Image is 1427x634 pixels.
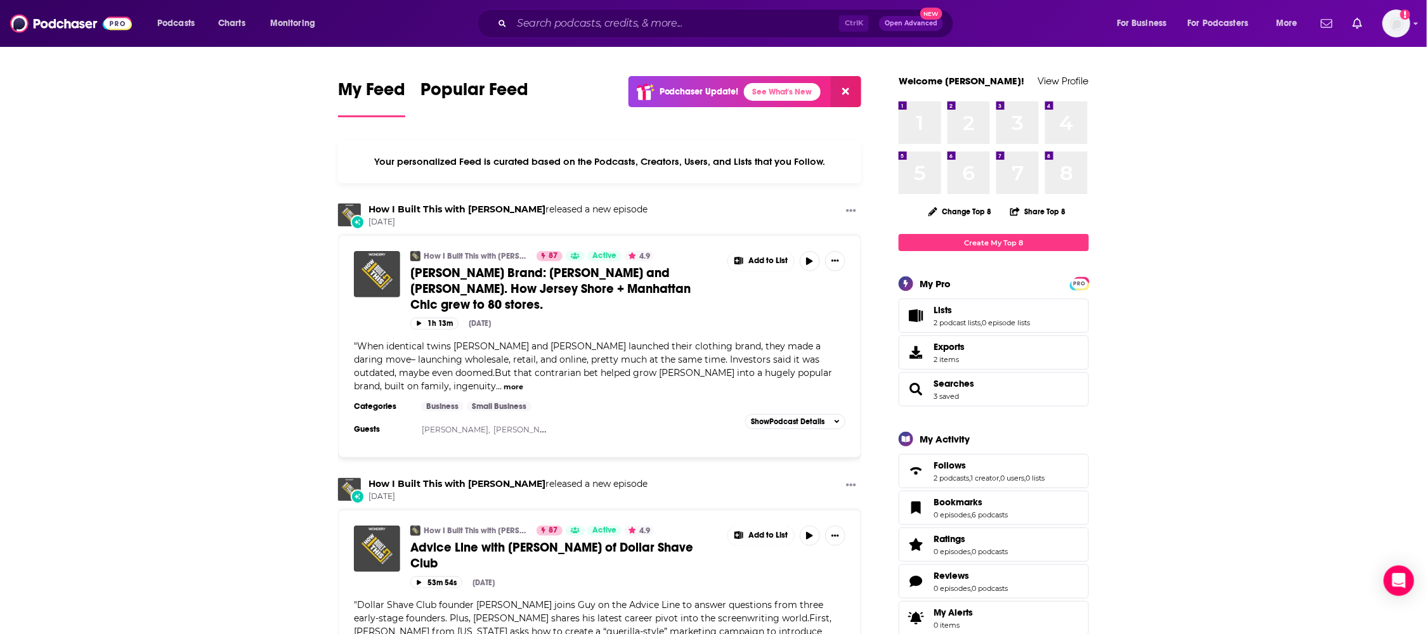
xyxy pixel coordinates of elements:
[934,533,965,545] span: Ratings
[903,344,929,361] span: Exports
[420,79,528,108] span: Popular Feed
[970,510,972,519] span: ,
[934,341,965,353] span: Exports
[592,250,616,262] span: Active
[999,474,1000,482] span: ,
[587,526,622,536] a: Active
[970,474,999,482] a: 1 creator
[934,304,952,316] span: Lists
[841,478,861,494] button: Show More Button
[899,491,1089,525] span: Bookmarks
[899,234,1089,251] a: Create My Top 8
[424,251,528,261] a: How I Built This with [PERSON_NAME]
[744,83,821,101] a: See What's New
[218,15,245,32] span: Charts
[587,251,622,261] a: Active
[934,547,970,556] a: 0 episodes
[972,584,1008,593] a: 0 podcasts
[899,454,1089,488] span: Follows
[920,278,951,290] div: My Pro
[728,526,794,546] button: Show More Button
[903,462,929,480] a: Follows
[934,607,973,618] span: My Alerts
[420,79,528,117] a: Popular Feed
[934,318,981,327] a: 2 podcast lists
[899,564,1089,598] span: Reviews
[410,576,462,588] button: 53m 54s
[972,547,1008,556] a: 0 podcasts
[1038,75,1089,87] a: View Profile
[1000,474,1024,482] a: 0 users
[934,474,969,482] a: 2 podcasts
[338,204,361,226] a: How I Built This with Guy Raz
[592,524,616,537] span: Active
[660,86,739,97] p: Podchaser Update!
[970,547,972,556] span: ,
[410,318,459,330] button: 1h 13m
[728,251,794,271] button: Show More Button
[10,11,132,36] img: Podchaser - Follow, Share and Rate Podcasts
[934,378,974,389] a: Searches
[410,265,691,313] span: [PERSON_NAME] Brand: [PERSON_NAME] and [PERSON_NAME]. How Jersey Shore + Manhattan Chic grew to 8...
[1348,13,1367,34] a: Show notifications dropdown
[934,304,1030,316] a: Lists
[1024,474,1026,482] span: ,
[934,570,969,581] span: Reviews
[270,15,315,32] span: Monitoring
[338,140,861,183] div: Your personalized Feed is curated based on the Podcasts, Creators, Users, and Lists that you Follow.
[354,251,400,297] img: Faherty Brand: Alex and Mike Faherty. How Jersey Shore + Manhattan Chic grew to 80 stores.
[354,340,832,392] span: "
[934,584,970,593] a: 0 episodes
[512,13,839,34] input: Search podcasts, credits, & more...
[410,540,693,571] span: Advice Line with [PERSON_NAME] of Dollar Shave Club
[496,380,502,392] span: ...
[1384,566,1414,596] div: Open Intercom Messenger
[354,340,832,392] span: When identical twins [PERSON_NAME] and [PERSON_NAME] launched their clothing brand, they made a d...
[467,401,531,411] a: Small Business
[934,355,965,364] span: 2 items
[839,15,869,32] span: Ctrl K
[1383,10,1411,37] button: Show profile menu
[981,318,982,327] span: ,
[825,526,845,546] button: Show More Button
[410,251,420,261] img: How I Built This with Guy Raz
[970,584,972,593] span: ,
[368,204,545,215] a: How I Built This with Guy Raz
[424,526,528,536] a: How I Built This with [PERSON_NAME]
[422,425,491,434] a: [PERSON_NAME],
[410,540,719,571] a: Advice Line with [PERSON_NAME] of Dollar Shave Club
[934,570,1008,581] a: Reviews
[879,16,943,31] button: Open AdvancedNew
[825,251,845,271] button: Show More Button
[354,424,411,434] h3: Guests
[1188,15,1249,32] span: For Podcasters
[903,609,929,627] span: My Alerts
[1383,10,1411,37] span: Logged in as BerkMarc
[148,13,211,34] button: open menu
[934,621,973,630] span: 0 items
[921,204,1000,219] button: Change Top 8
[885,20,937,27] span: Open Advanced
[903,380,929,398] a: Searches
[969,474,970,482] span: ,
[903,499,929,517] a: Bookmarks
[625,251,654,261] button: 4.9
[1108,13,1183,34] button: open menu
[549,250,557,262] span: 87
[368,217,648,228] span: [DATE]
[1267,13,1313,34] button: open menu
[934,496,982,508] span: Bookmarks
[410,526,420,536] img: How I Built This with Guy Raz
[972,510,1008,519] a: 6 podcasts
[903,536,929,553] a: Ratings
[920,433,970,445] div: My Activity
[1180,13,1267,34] button: open menu
[338,79,405,117] a: My Feed
[1383,10,1411,37] img: User Profile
